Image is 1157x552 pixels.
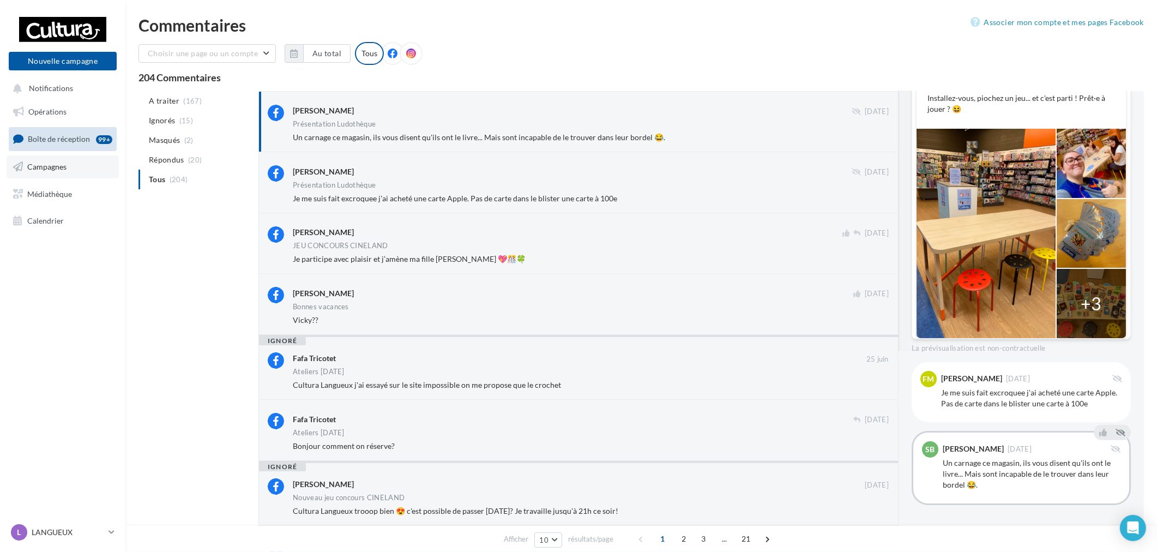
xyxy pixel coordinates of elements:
div: [PERSON_NAME] [293,166,354,177]
a: Campagnes [7,155,119,178]
button: Nouvelle campagne [9,52,117,70]
span: (15) [179,116,193,125]
div: Commentaires [138,17,1144,33]
span: Je me suis fait excroquee j'ai acheté une carte Apple. Pas de carte dans le blister une carte à 100e [293,194,617,203]
div: [PERSON_NAME] [941,375,1002,382]
span: [DATE] [865,289,889,299]
a: Boîte de réception99+ [7,127,119,151]
div: Tous [355,42,384,65]
span: ... [716,530,733,548]
span: 25 juin [866,355,889,364]
span: L [17,527,21,538]
div: Bonnes vacances [293,303,349,310]
div: [PERSON_NAME] [293,479,354,490]
span: résultats/page [568,534,613,544]
div: Ateliers [DATE] [293,368,345,375]
div: 99+ [96,135,112,144]
div: ignoré [259,337,306,345]
span: [DATE] [865,167,889,177]
button: Au total [303,44,351,63]
span: Sb [926,444,935,455]
span: [DATE] [1006,375,1030,382]
span: 2 [675,530,692,548]
span: FM [923,374,935,385]
div: 204 Commentaires [138,73,1144,82]
span: Calendrier [27,216,64,225]
button: Au total [285,44,351,63]
span: Je participe avec plaisir et j’amène ma fille [PERSON_NAME] 💖🎊🍀 [293,254,526,263]
span: [DATE] [865,229,889,238]
span: Campagnes [27,162,67,171]
span: Ignorés [149,115,175,126]
span: [DATE] [865,481,889,490]
span: [DATE] [865,415,889,425]
div: Fafa Tricotet [293,414,336,425]
div: Je me suis fait excroquee j'ai acheté une carte Apple. Pas de carte dans le blister une carte à 100e [941,387,1122,409]
span: Répondus [149,154,184,165]
span: (20) [188,155,202,164]
div: Présentation Ludothèque [293,121,376,128]
span: 1 [654,530,671,548]
div: La prévisualisation est non-contractuelle [912,339,1131,353]
a: Calendrier [7,209,119,232]
span: Afficher [504,534,528,544]
button: 10 [534,532,562,548]
span: Boîte de réception [28,134,90,143]
div: Présentation Ludothèque [293,182,376,189]
div: [PERSON_NAME] [293,105,354,116]
span: A traiter [149,95,179,106]
a: L LANGUEUX [9,522,117,543]
span: (167) [184,97,202,105]
div: Nouveau jeu concours CINELAND [293,494,405,501]
div: [PERSON_NAME] [293,288,354,299]
span: Cultura Langueux trooop bien 😍 c'est possible de passer [DATE]? Je travaille jusqu'à 21h ce soir! [293,506,618,515]
div: ignoré [259,463,306,471]
a: Médiathèque [7,183,119,206]
div: Un carnage ce magasin, ils vous disent qu'ils ont le livre... Mais sont incapable de le trouver d... [943,458,1120,490]
span: 21 [737,530,755,548]
span: Un carnage ce magasin, ils vous disent qu'ils ont le livre... Mais sont incapable de le trouver d... [293,133,665,142]
span: Médiathèque [27,189,72,198]
a: Associer mon compte et mes pages Facebook [971,16,1144,29]
span: Masqués [149,135,180,146]
div: Open Intercom Messenger [1120,515,1146,541]
span: [DATE] [865,107,889,117]
div: [PERSON_NAME] [943,445,1004,453]
span: (2) [184,136,194,145]
span: [DATE] [1008,446,1032,453]
span: 3 [695,530,712,548]
span: Opérations [28,107,67,116]
div: Fafa Tricotet [293,353,336,364]
span: 10 [539,536,549,544]
span: Choisir une page ou un compte [148,49,258,58]
span: Vicky?? [293,315,318,325]
div: Ateliers [DATE] [293,429,345,436]
span: Cultura Langueux j'ai essayé sur le site impossible on me propose que le crochet [293,380,561,389]
p: LANGUEUX [32,527,104,538]
div: +3 [1081,291,1101,316]
div: JEU CONCOURS CINELAND [293,242,388,249]
span: Notifications [29,84,73,93]
button: Choisir une page ou un compte [138,44,276,63]
a: Opérations [7,100,119,123]
div: [PERSON_NAME] [293,227,354,238]
span: Bonjour comment on réserve? [293,441,395,451]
